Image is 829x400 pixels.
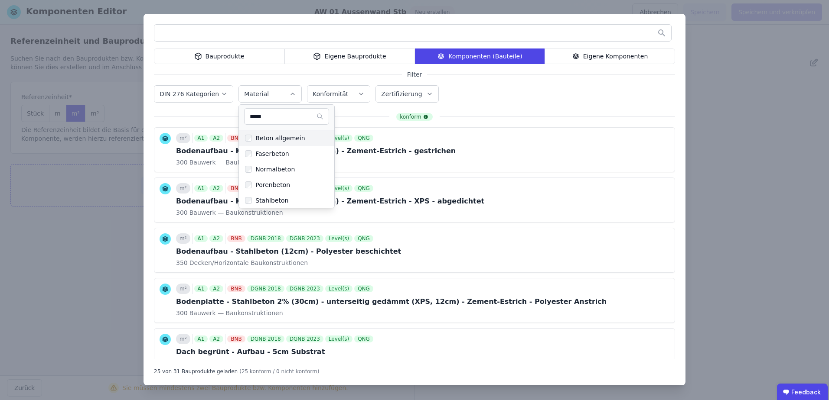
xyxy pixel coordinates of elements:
div: A1 [194,335,208,342]
button: Material [239,86,301,102]
div: DGNB 2018 [247,285,284,292]
ul: Material [238,104,335,208]
div: Normalbeton [252,165,295,174]
div: Bodenaufbau - Keller - Stahlbeton (30cm) - Zement-Estrich - XPS - abgedichtet [176,196,484,206]
div: Level(s) [325,285,352,292]
input: Stahlbeton [245,197,252,204]
button: Zertifizierung [376,86,438,102]
input: Faserbeton [245,150,252,157]
div: QNG [354,335,373,342]
span: 300 [176,208,188,217]
div: Bodenaufbau - Stahlbeton (12cm) - Polyester beschichtet [176,246,401,257]
div: QNG [354,185,373,192]
div: BNB [227,185,245,192]
div: m² [176,233,190,244]
div: BNB [227,135,245,142]
label: Material [244,90,271,97]
div: A2 [209,135,223,142]
div: BNB [227,335,245,342]
div: m² [176,133,190,143]
div: A2 [209,235,223,242]
div: Eigene Komponenten [545,48,675,64]
div: Komponenten (Bauteile) [415,48,545,64]
div: DGNB 2023 [286,235,323,242]
div: Level(s) [325,235,352,242]
div: m² [176,334,190,344]
button: Konformität [307,86,370,102]
div: Bodenplatte - Stahlbeton 2% (30cm) - unterseitig gedämmt (XPS, 12cm) - Zement-Estrich - Polyester... [176,297,607,307]
span: Bauwerk — Baukonstruktionen [188,309,283,317]
div: m² [176,183,190,194]
span: Filter [402,70,428,79]
div: A2 [209,285,223,292]
div: Faserbeton [252,149,289,158]
div: DGNB 2018 [247,235,284,242]
div: A1 [194,135,208,142]
div: Level(s) [325,185,352,192]
div: Bauprodukte [154,48,284,64]
div: BNB [227,235,245,242]
div: A1 [194,285,208,292]
input: Normalbeton [245,166,252,173]
div: QNG [354,235,373,242]
label: DIN 276 Kategorien [160,90,221,97]
span: Bauwerk — Baukonstruktionen [188,208,283,217]
button: DIN 276 Kategorien [154,86,233,102]
span: Bauwerk — Baukonstruktionen [188,158,283,167]
label: Konformität [313,90,350,97]
div: Eigene Bauprodukte [284,48,415,64]
div: Bodenaufbau - Keller - Stahlbeton (30cm) - Zement-Estrich - gestrichen [176,146,456,156]
span: 350 [176,258,188,267]
span: 300 [176,158,188,167]
div: A1 [194,185,208,192]
div: A2 [209,185,223,192]
span: Dachbeläge [188,359,225,368]
input: Porenbeton [245,181,252,188]
div: A2 [209,335,223,342]
div: DGNB 2023 [286,285,323,292]
div: Level(s) [325,335,352,342]
span: 300 [176,309,188,317]
div: DGNB 2023 [286,335,323,342]
div: QNG [354,135,373,142]
div: Level(s) [325,135,352,142]
div: 25 von 31 Bauprodukte geladen [154,365,238,375]
span: Decken/Horizontale Baukonstruktionen [188,258,308,267]
div: DGNB 2018 [247,335,284,342]
div: konform [396,113,432,121]
span: 363 [176,359,188,368]
div: Dach begrünt - Aufbau - 5cm Substrat [176,347,375,357]
div: A1 [194,235,208,242]
div: Porenbeton [252,181,290,189]
div: Beton allgemein [252,134,305,142]
label: Zertifizierung [381,90,424,97]
div: Stahlbeton [252,196,288,205]
div: BNB [227,285,245,292]
input: Beton allgemein [245,135,252,142]
div: QNG [354,285,373,292]
div: (25 konform / 0 nicht konform) [239,365,319,375]
div: m² [176,284,190,294]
